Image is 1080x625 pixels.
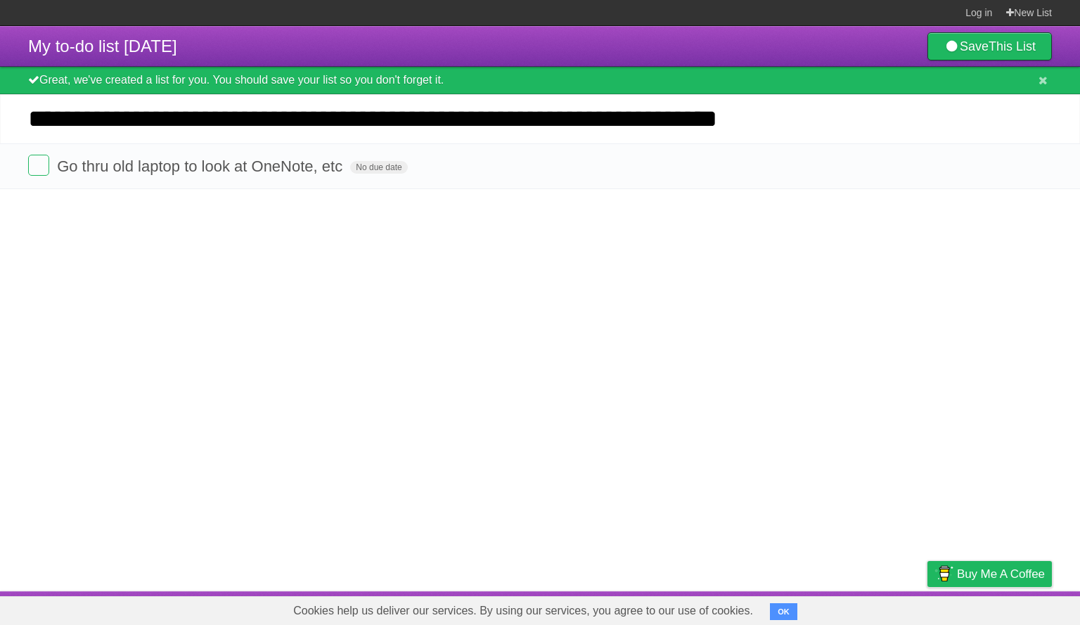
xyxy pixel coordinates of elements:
span: Buy me a coffee [957,562,1045,586]
span: My to-do list [DATE] [28,37,177,56]
span: Cookies help us deliver our services. By using our services, you agree to our use of cookies. [279,597,767,625]
label: Done [28,155,49,176]
button: OK [770,603,797,620]
a: Buy me a coffee [927,561,1052,587]
span: Go thru old laptop to look at OneNote, etc [57,157,346,175]
img: Buy me a coffee [934,562,953,586]
a: Suggest a feature [963,595,1052,621]
a: Privacy [909,595,946,621]
span: No due date [350,161,407,174]
a: Terms [861,595,892,621]
b: This List [989,39,1036,53]
a: Developers [787,595,844,621]
a: SaveThis List [927,32,1052,60]
a: About [740,595,770,621]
